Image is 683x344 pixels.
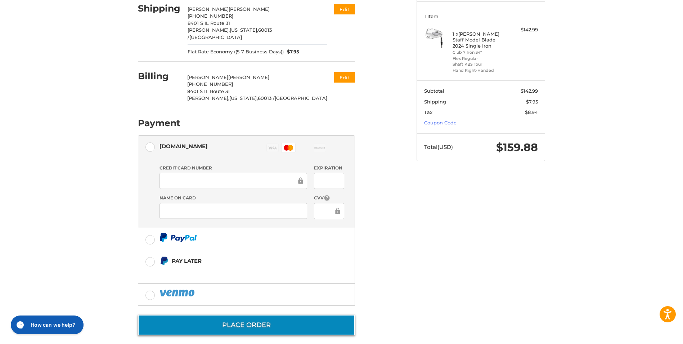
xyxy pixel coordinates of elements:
div: Pay Later [172,255,310,267]
button: Edit [334,72,355,83]
h2: Billing [138,71,180,82]
span: [US_STATE], [230,27,258,33]
span: Subtotal [424,88,444,94]
li: Club 7 Iron 34° [453,49,508,56]
span: [PERSON_NAME] [228,74,269,80]
li: Flex Regular [453,56,508,62]
span: $7.95 [526,99,538,105]
span: 60013 / [258,95,275,101]
span: 8401 S IL Route 31 [188,20,230,26]
li: Shaft KBS Tour [453,61,508,67]
span: [GEOGRAPHIC_DATA] [189,34,242,40]
span: [PERSON_NAME] [188,6,229,12]
h2: Payment [138,118,180,129]
span: [PHONE_NUMBER] [187,81,233,87]
span: [US_STATE], [229,95,258,101]
span: Flat Rate Economy ((5-7 Business Days)) [188,48,284,56]
span: 8401 S IL Route 31 [187,88,230,94]
a: Coupon Code [424,120,457,125]
h4: 1 x [PERSON_NAME] Staff Model Blade 2024 Single Iron [453,31,508,49]
iframe: Google Customer Reviews [624,325,683,344]
li: Hand Right-Handed [453,67,508,74]
span: Shipping [424,99,446,105]
span: [GEOGRAPHIC_DATA] [275,95,327,101]
span: $159.88 [496,141,538,154]
div: [DOMAIN_NAME] [159,140,208,152]
iframe: Gorgias live chat messenger [7,313,86,337]
span: Tax [424,109,432,115]
span: [PERSON_NAME] [229,6,270,12]
span: $8.94 [525,109,538,115]
img: PayPal icon [159,288,196,297]
span: Total (USD) [424,144,453,150]
label: Credit Card Number [159,165,307,171]
label: CVV [314,195,344,202]
button: Place Order [138,315,355,335]
iframe: PayPal Message 1 [159,268,310,275]
span: [PERSON_NAME], [187,95,229,101]
span: $7.95 [284,48,300,56]
span: [PHONE_NUMBER] [188,13,233,19]
span: [PERSON_NAME], [188,27,230,33]
h2: Shipping [138,3,180,14]
h3: 1 Item [424,13,538,19]
span: [PERSON_NAME] [187,74,228,80]
img: PayPal icon [159,233,197,242]
button: Edit [334,4,355,14]
img: Pay Later icon [159,256,168,265]
span: $142.99 [521,88,538,94]
label: Name on Card [159,195,307,201]
label: Expiration [314,165,344,171]
span: 60013 / [188,27,272,40]
div: $142.99 [509,26,538,34]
